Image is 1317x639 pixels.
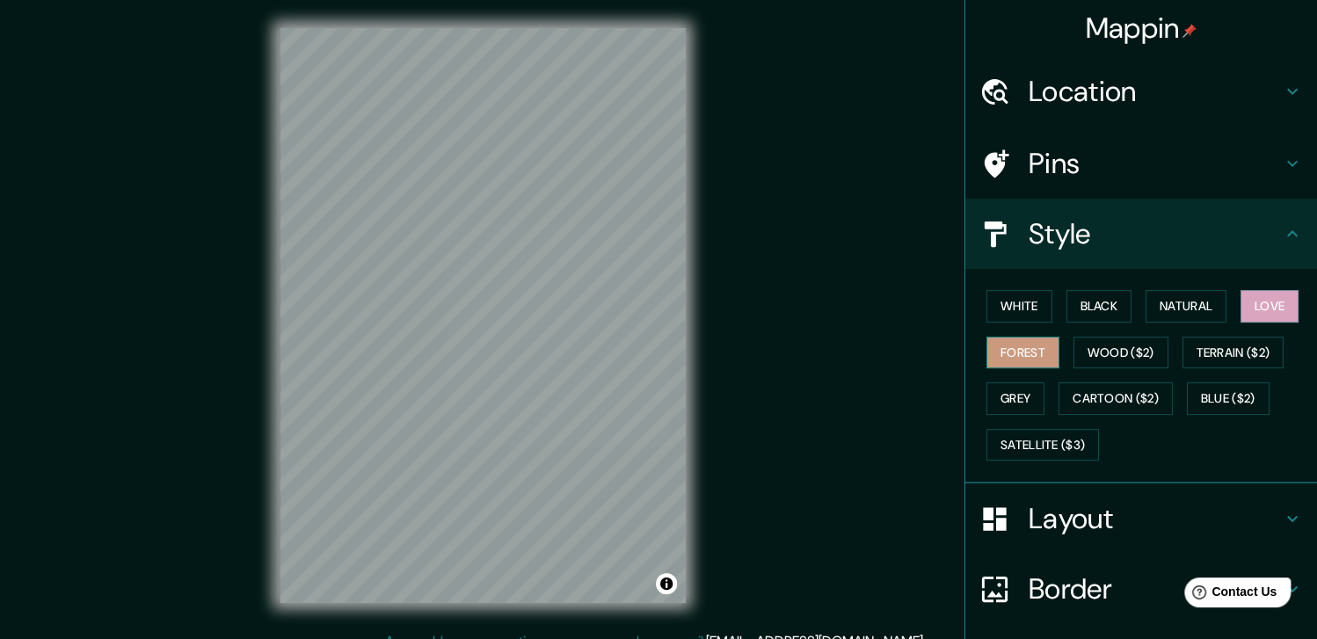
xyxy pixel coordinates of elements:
[1146,290,1226,323] button: Natural
[965,554,1317,624] div: Border
[1161,570,1298,620] iframe: Help widget launcher
[965,199,1317,269] div: Style
[1073,337,1168,369] button: Wood ($2)
[656,573,677,594] button: Toggle attribution
[1241,290,1299,323] button: Love
[1029,501,1282,536] h4: Layout
[965,56,1317,127] div: Location
[986,429,1099,461] button: Satellite ($3)
[1059,382,1173,415] button: Cartoon ($2)
[280,28,686,603] canvas: Map
[986,290,1052,323] button: White
[1029,216,1282,251] h4: Style
[1187,382,1270,415] button: Blue ($2)
[965,483,1317,554] div: Layout
[1029,146,1282,181] h4: Pins
[965,128,1317,199] div: Pins
[1086,11,1197,46] h4: Mappin
[1029,571,1282,606] h4: Border
[986,382,1044,415] button: Grey
[986,337,1059,369] button: Forest
[1029,74,1282,109] h4: Location
[1182,24,1197,38] img: pin-icon.png
[1066,290,1132,323] button: Black
[1182,337,1284,369] button: Terrain ($2)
